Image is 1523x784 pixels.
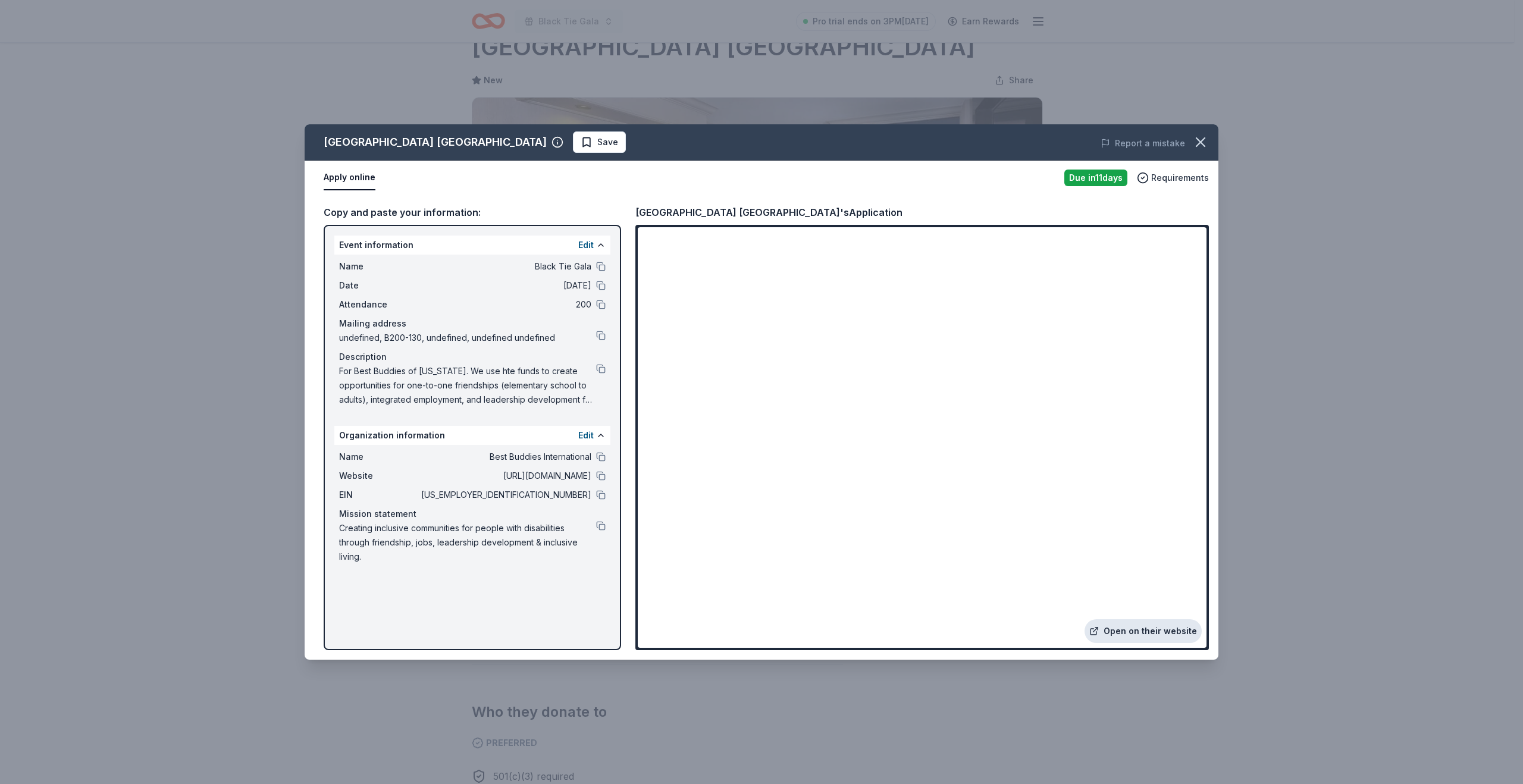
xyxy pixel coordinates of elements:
span: EIN [339,488,419,502]
button: Save [573,131,626,153]
div: Mission statement [339,507,606,521]
div: Organization information [334,426,610,445]
span: For Best Buddies of [US_STATE]. We use hte funds to create opportunities for one-to-one friendshi... [339,364,596,407]
div: [GEOGRAPHIC_DATA] [GEOGRAPHIC_DATA] [324,133,547,152]
button: Requirements [1137,171,1209,185]
span: [DATE] [419,278,591,293]
button: Edit [578,428,594,443]
button: Edit [578,238,594,252]
button: Apply online [324,165,375,190]
span: Save [597,135,618,149]
div: Due in 11 days [1064,170,1127,186]
div: [GEOGRAPHIC_DATA] [GEOGRAPHIC_DATA]'s Application [635,205,902,220]
div: Event information [334,236,610,255]
span: [US_EMPLOYER_IDENTIFICATION_NUMBER] [419,488,591,502]
div: Copy and paste your information: [324,205,621,220]
div: Mailing address [339,316,606,331]
span: Website [339,469,419,483]
span: Creating inclusive communities for people with disabilities through friendship, jobs, leadership ... [339,521,596,564]
span: Name [339,450,419,464]
span: Black Tie Gala [419,259,591,274]
span: Requirements [1151,171,1209,185]
div: Description [339,350,606,364]
a: Open on their website [1085,619,1202,643]
iframe: To enrich screen reader interactions, please activate Accessibility in Grammarly extension settings [638,227,1207,648]
span: 200 [419,297,591,312]
span: Attendance [339,297,419,312]
span: Name [339,259,419,274]
span: undefined, B200-130, undefined, undefined undefined [339,331,596,345]
span: Date [339,278,419,293]
span: [URL][DOMAIN_NAME] [419,469,591,483]
button: Report a mistake [1101,136,1185,150]
span: Best Buddies International [419,450,591,464]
